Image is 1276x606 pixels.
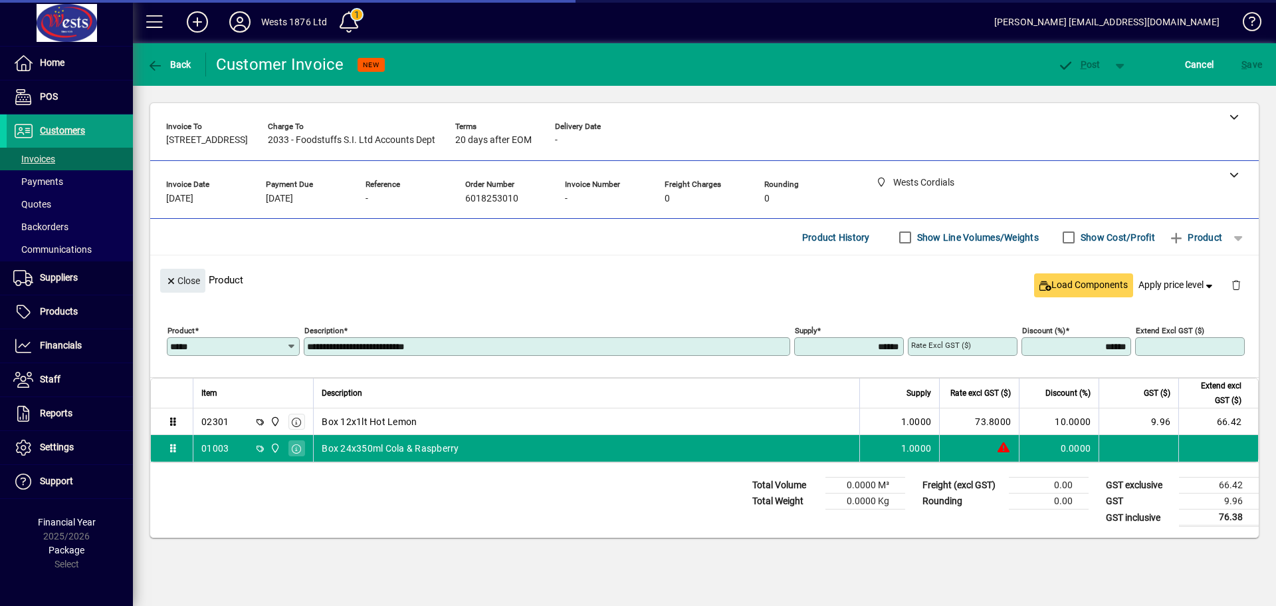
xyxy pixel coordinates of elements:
td: GST exclusive [1099,478,1179,494]
span: Support [40,476,73,486]
mat-label: Extend excl GST ($) [1136,326,1204,335]
span: Reports [40,408,72,418]
span: Item [201,386,217,400]
span: [DATE] [166,194,193,204]
span: POS [40,91,58,102]
label: Show Cost/Profit [1078,231,1155,244]
span: Apply price level [1138,278,1216,292]
span: Home [40,57,64,68]
span: 0 [665,194,670,204]
button: Save [1238,53,1265,76]
span: Products [40,306,78,317]
a: Home [7,47,133,80]
a: Products [7,295,133,329]
span: Staff [40,374,60,384]
td: 76.38 [1179,510,1259,526]
td: 66.42 [1178,408,1258,435]
a: Quotes [7,193,133,216]
button: Load Components [1034,273,1133,297]
span: Financials [40,340,82,351]
button: Post [1051,53,1107,76]
span: Box 12x1lt Hot Lemon [322,415,417,428]
td: 0.0000 M³ [825,478,905,494]
button: Apply price level [1133,273,1221,297]
a: Support [7,465,133,498]
span: 20 days after EOM [455,135,532,146]
span: S [1241,59,1247,70]
span: Quotes [13,199,51,210]
span: Discount (%) [1045,386,1091,400]
span: P [1081,59,1087,70]
a: Backorders [7,216,133,238]
span: - [366,194,368,204]
td: GST [1099,494,1179,510]
span: Close [165,270,200,292]
div: 02301 [201,415,229,428]
span: 0 [764,194,770,204]
app-page-header-button: Delete [1220,279,1252,291]
td: 9.96 [1179,494,1259,510]
button: Cancel [1182,53,1218,76]
td: 0.00 [1009,494,1089,510]
td: 0.0000 [1019,435,1099,462]
span: ave [1241,54,1262,75]
span: 1.0000 [901,442,932,455]
div: [PERSON_NAME] [EMAIL_ADDRESS][DOMAIN_NAME] [994,11,1220,33]
td: 0.0000 Kg [825,494,905,510]
span: Package [49,545,84,555]
span: GST ($) [1144,386,1170,400]
a: Reports [7,397,133,430]
button: Add [176,10,219,34]
span: Communications [13,244,92,255]
td: Rounding [916,494,1009,510]
div: Customer Invoice [216,54,344,75]
td: 0.00 [1009,478,1089,494]
button: Product History [797,226,875,249]
span: Load Components [1039,278,1128,292]
div: Product [150,255,1259,304]
a: Communications [7,238,133,261]
span: Suppliers [40,272,78,283]
mat-label: Description [304,326,344,335]
a: Financials [7,329,133,363]
a: Knowledge Base [1233,3,1259,46]
span: Product History [802,227,870,248]
td: Total Weight [746,494,825,510]
a: POS [7,80,133,114]
mat-label: Supply [795,326,817,335]
button: Back [144,53,195,76]
span: Wests Cordials [266,414,282,429]
a: Staff [7,363,133,396]
app-page-header-button: Close [157,274,209,286]
span: NEW [363,61,379,69]
span: [STREET_ADDRESS] [166,135,248,146]
span: Description [322,386,362,400]
span: Product [1168,227,1222,248]
span: 2033 - Foodstuffs S.I. Ltd Accounts Dept [268,135,435,146]
td: 66.42 [1179,478,1259,494]
span: Customers [40,125,85,136]
mat-label: Discount (%) [1022,326,1065,335]
td: Freight (excl GST) [916,478,1009,494]
td: 9.96 [1099,408,1178,435]
button: Product [1162,226,1229,249]
button: Profile [219,10,261,34]
button: Delete [1220,269,1252,301]
span: 1.0000 [901,415,932,428]
span: Backorders [13,222,68,232]
span: Box 24x350ml Cola & Raspberry [322,442,459,455]
button: Close [160,269,205,293]
span: Settings [40,442,74,452]
label: Show Line Volumes/Weights [914,231,1039,244]
span: Financial Year [38,517,96,528]
span: 6018253010 [465,194,518,204]
mat-label: Rate excl GST ($) [911,341,971,350]
td: GST inclusive [1099,510,1179,526]
span: Cancel [1185,54,1214,75]
a: Suppliers [7,261,133,295]
a: Invoices [7,148,133,170]
span: Wests Cordials [266,441,282,456]
a: Settings [7,431,133,464]
div: Wests 1876 Ltd [261,11,327,33]
div: 73.8000 [948,415,1011,428]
